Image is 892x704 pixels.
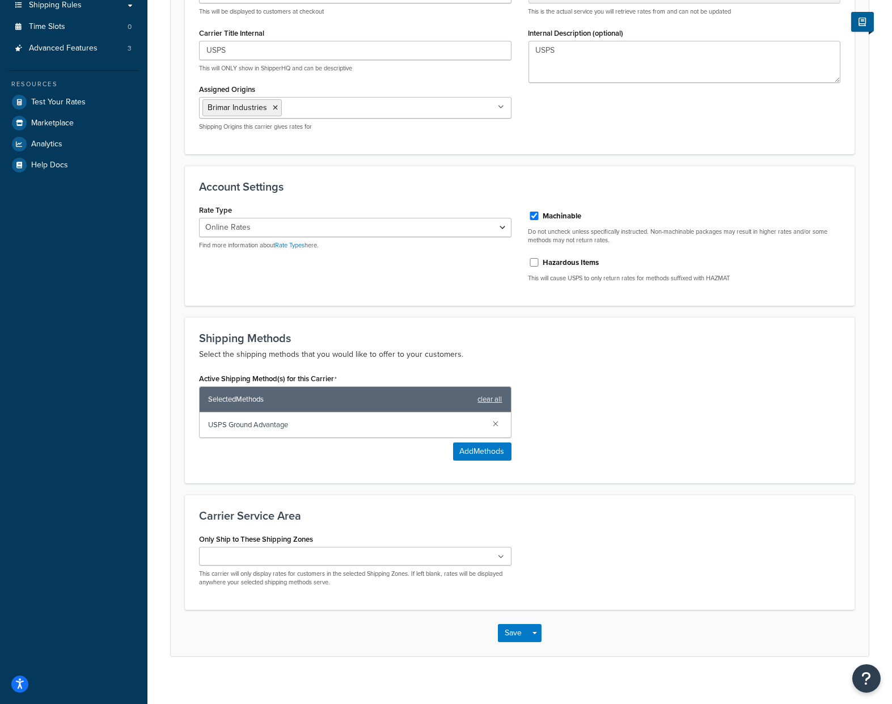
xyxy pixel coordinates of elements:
[529,7,841,16] p: This is the actual service you will retrieve rates from and can not be updated
[199,535,313,543] label: Only Ship to These Shipping Zones
[9,113,139,133] a: Marketplace
[529,274,841,283] p: This will cause USPS to only return rates for methods suffixed with HAZMAT
[9,38,139,59] li: Advanced Features
[31,161,68,170] span: Help Docs
[199,348,840,361] p: Select the shipping methods that you would like to offer to your customers.
[498,624,529,642] button: Save
[9,92,139,112] a: Test Your Rates
[275,241,305,250] a: Rate Types
[9,16,139,37] a: Time Slots0
[208,391,472,407] span: Selected Methods
[31,119,74,128] span: Marketplace
[199,374,337,383] label: Active Shipping Method(s) for this Carrier
[199,180,840,193] h3: Account Settings
[199,332,840,344] h3: Shipping Methods
[31,140,62,149] span: Analytics
[29,22,65,32] span: Time Slots
[31,98,86,107] span: Test Your Rates
[199,241,511,250] p: Find more information about here.
[208,417,484,433] span: USPS Ground Advantage
[199,509,840,522] h3: Carrier Service Area
[529,227,841,245] p: Do not uncheck unless specifically instructed. Non-machinable packages may result in higher rates...
[9,38,139,59] a: Advanced Features3
[199,85,255,94] label: Assigned Origins
[199,570,511,587] p: This carrier will only display rates for customers in the selected Shipping Zones. If left blank,...
[529,29,624,37] label: Internal Description (optional)
[199,64,511,73] p: This will ONLY show in ShipperHQ and can be descriptive
[9,155,139,175] a: Help Docs
[128,22,132,32] span: 0
[9,134,139,154] a: Analytics
[199,206,232,214] label: Rate Type
[29,44,98,53] span: Advanced Features
[852,664,881,693] button: Open Resource Center
[199,7,511,16] p: This will be displayed to customers at checkout
[9,79,139,89] div: Resources
[199,123,511,131] p: Shipping Origins this carrier gives rates for
[208,102,267,113] span: Brimar Industries
[478,391,502,407] a: clear all
[851,12,874,32] button: Show Help Docs
[9,16,139,37] li: Time Slots
[199,29,264,37] label: Carrier Title Internal
[529,41,841,83] textarea: USPS
[29,1,82,10] span: Shipping Rules
[543,258,599,268] label: Hazardous Items
[543,211,582,221] label: Machinable
[453,442,511,461] button: AddMethods
[128,44,132,53] span: 3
